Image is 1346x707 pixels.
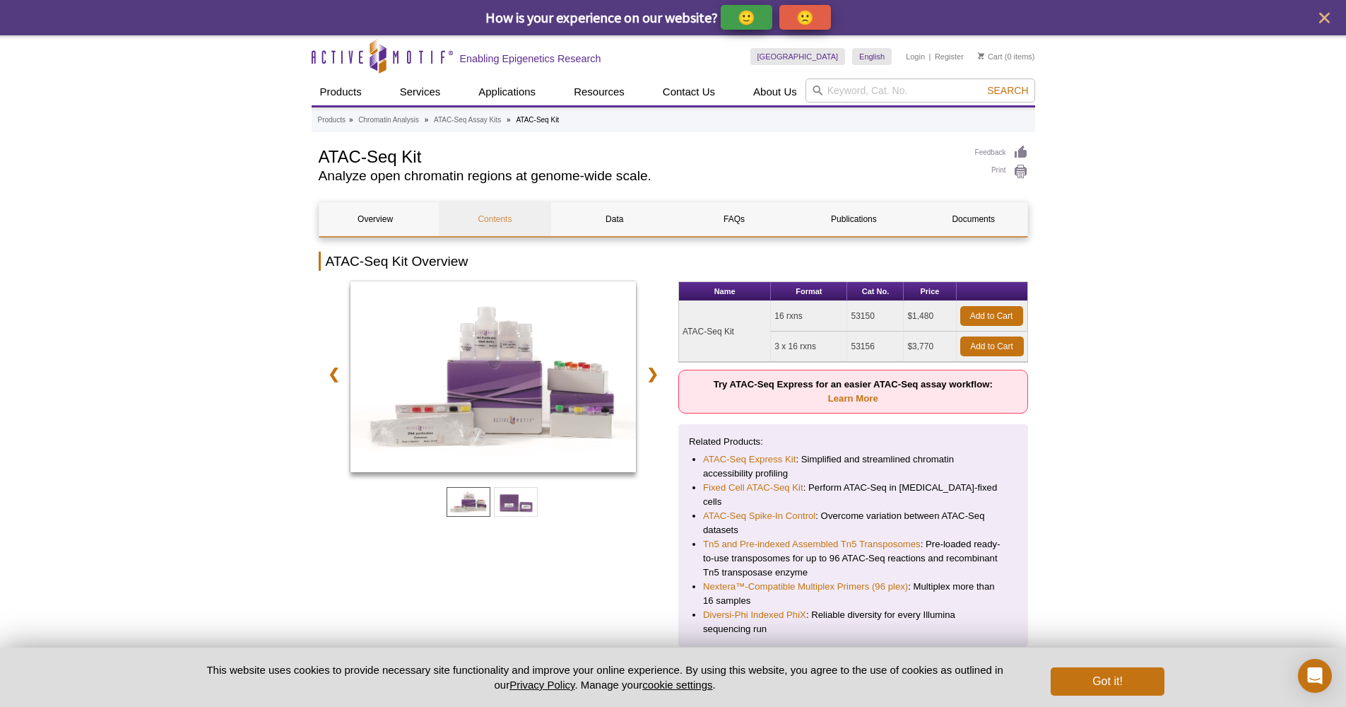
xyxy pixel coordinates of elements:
[1051,667,1164,696] button: Got it!
[975,145,1028,160] a: Feedback
[637,358,668,390] a: ❯
[805,78,1035,103] input: Keyword, Cat. No.
[312,78,370,105] a: Products
[679,282,771,301] th: Name
[847,332,904,362] td: 53156
[703,509,1003,537] li: : Overcome variation between ATAC-Seq datasets
[1298,659,1332,693] div: Open Intercom Messenger
[847,282,904,301] th: Cat No.
[960,306,1023,326] a: Add to Cart
[679,301,771,362] td: ATAC-Seq Kit
[852,48,892,65] a: English
[978,52,984,59] img: Your Cart
[703,537,1003,580] li: : Pre-loaded ready-to-use transposomes for up to 96 ATAC-Seq reactions and recombinant Tn5 transp...
[509,679,574,691] a: Privacy Policy
[703,580,1003,608] li: : Multiplex more than 16 samples
[485,8,718,26] span: How is your experience on our website?
[771,301,847,332] td: 16 rxns
[987,85,1028,96] span: Search
[703,608,1003,636] li: : Reliable diversity for every Illumina sequencing run
[425,116,429,124] li: »
[703,452,796,467] a: ATAC-Seq Express Kit
[318,114,346,127] a: Products
[978,48,1035,65] li: (0 items)
[750,48,846,65] a: [GEOGRAPHIC_DATA]
[516,116,559,124] li: ATAC-Seq Kit
[771,332,847,362] td: 3 x 16 rxns
[929,48,931,65] li: |
[434,114,501,127] a: ATAC-Seq Assay Kits
[904,301,956,332] td: $1,480
[678,202,790,236] a: FAQs
[978,52,1003,62] a: Cart
[319,170,961,182] h2: Analyze open chromatin regions at genome-wide scale.
[349,116,353,124] li: »
[917,202,1029,236] a: Documents
[714,379,993,404] strong: Try ATAC-Seq Express for an easier ATAC-Seq assay workflow:
[703,580,908,594] a: Nextera™-Compatible Multiplex Primers (96 plex)
[319,202,432,236] a: Overview
[460,52,601,65] h2: Enabling Epigenetics Research
[703,537,921,551] a: Tn5 and Pre-indexed Assembled Tn5 Transposomes
[642,679,712,691] button: cookie settings
[847,301,904,332] td: 53150
[703,608,806,622] a: Diversi-Phi Indexed PhiX
[703,481,1003,509] li: : Perform ATAC-Seq in [MEDICAL_DATA]-fixed cells
[738,8,755,26] p: 🙂
[565,78,633,105] a: Resources
[439,202,551,236] a: Contents
[771,282,847,301] th: Format
[904,282,956,301] th: Price
[1316,9,1333,27] button: close
[983,84,1032,97] button: Search
[689,435,1017,449] p: Related Products:
[796,8,814,26] p: 🙁
[654,78,724,105] a: Contact Us
[319,358,349,390] a: ❮
[906,52,925,62] a: Login
[935,52,964,62] a: Register
[319,145,961,166] h1: ATAC-Seq Kit
[975,164,1028,180] a: Print
[904,332,956,362] td: $3,770
[798,202,910,236] a: Publications
[703,452,1003,481] li: : Simplified and streamlined chromatin accessibility profiling
[703,509,815,523] a: ATAC-Seq Spike-In Control
[828,393,878,404] a: Learn More
[350,281,637,472] img: ATAC-Seq Kit
[319,252,1028,271] h2: ATAC-Seq Kit Overview
[745,78,805,105] a: About Us
[350,281,637,477] a: ATAC-Seq Kit
[470,78,544,105] a: Applications
[558,202,671,236] a: Data
[960,337,1024,356] a: Add to Cart
[391,78,449,105] a: Services
[182,662,1028,692] p: This website uses cookies to provide necessary site functionality and improve your online experie...
[703,481,803,495] a: Fixed Cell ATAC-Seq Kit
[507,116,511,124] li: »
[358,114,419,127] a: Chromatin Analysis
